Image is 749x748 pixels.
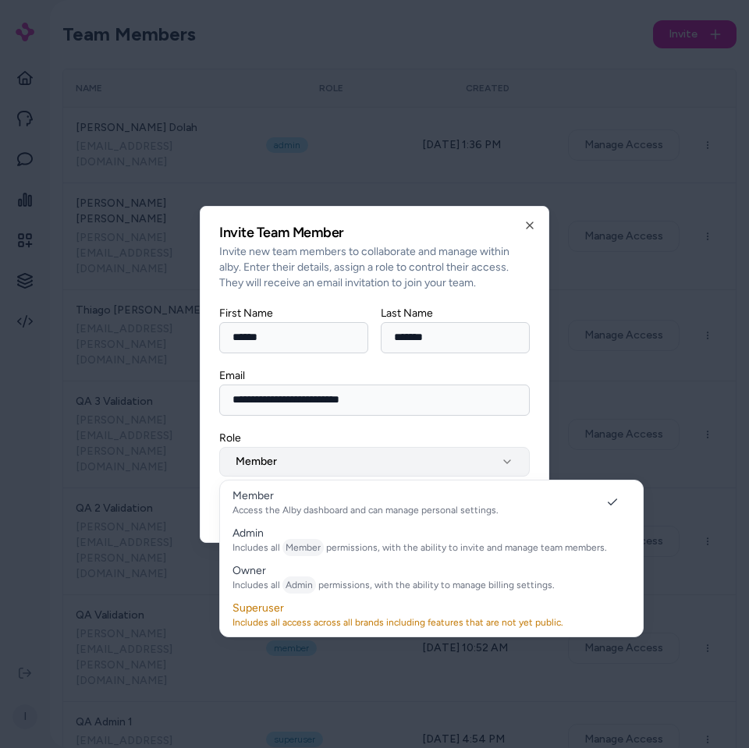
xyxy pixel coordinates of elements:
p: Invite new team members to collaborate and manage within alby. Enter their details, assign a role... [219,244,530,291]
span: Superuser [233,601,284,615]
p: Includes all permissions, with the ability to invite and manage team members. [233,541,607,554]
span: Member [233,489,274,502]
span: Member [282,539,324,556]
p: Includes all access across all brands including features that are not yet public. [233,616,563,629]
span: Owner [233,564,266,577]
span: Admin [282,576,316,594]
p: Includes all permissions, with the ability to manage billing settings. [233,579,555,591]
p: Access the Alby dashboard and can manage personal settings. [233,504,499,516]
label: Role [219,431,241,445]
span: Admin [233,526,264,540]
label: Last Name [381,307,433,320]
label: First Name [219,307,273,320]
label: Email [219,369,245,382]
h2: Invite Team Member [219,225,530,239]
